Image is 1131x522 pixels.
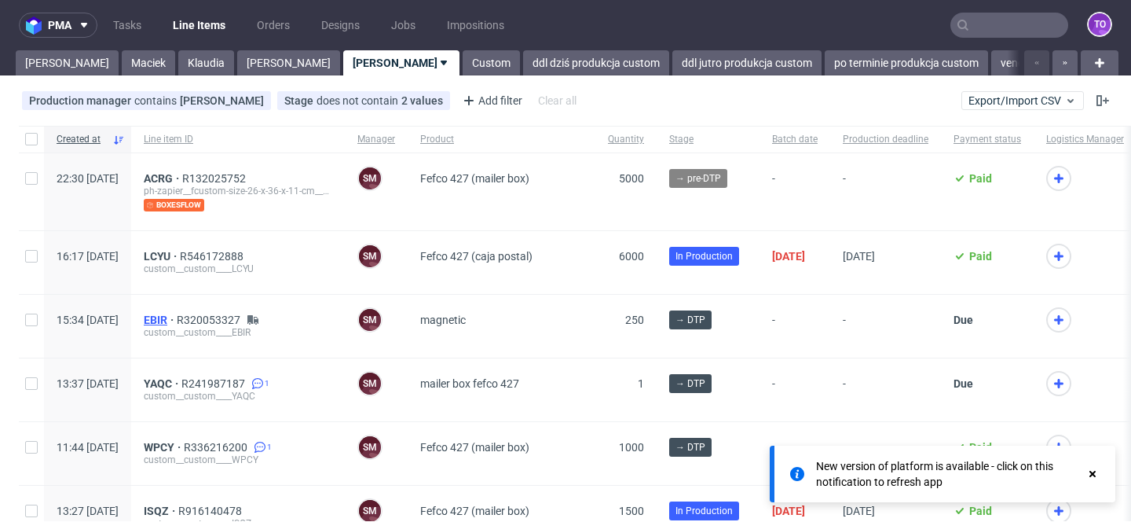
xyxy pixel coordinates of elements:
[772,250,805,263] span: [DATE]
[144,314,177,326] a: EBIR
[359,373,381,395] figcaption: SM
[969,250,992,263] span: Paid
[57,314,119,326] span: 15:34 [DATE]
[675,171,721,186] span: → pre-DTP
[675,313,705,327] span: → DTP
[843,172,928,211] span: -
[420,250,533,263] span: Fefco 427 (caja postal)
[608,133,644,146] span: Quantity
[163,13,235,38] a: Line Items
[672,50,822,75] a: ddl jutro produkcja custom
[144,172,182,185] span: ACRG
[969,441,992,454] span: Paid
[16,50,119,75] a: [PERSON_NAME]
[420,133,583,146] span: Product
[843,505,875,517] span: [DATE]
[57,133,106,146] span: Created at
[29,94,134,107] span: Production manager
[19,13,97,38] button: pma
[669,133,747,146] span: Stage
[359,309,381,331] figcaption: SM
[247,13,299,38] a: Orders
[343,50,459,75] a: [PERSON_NAME]
[144,263,332,275] div: custom__custom____LCYU
[359,436,381,458] figcaption: SM
[178,505,245,517] span: R916140478
[772,441,818,466] span: -
[456,88,525,113] div: Add filter
[772,172,818,211] span: -
[284,94,317,107] span: Stage
[638,377,644,390] span: 1
[619,250,644,263] span: 6000
[535,90,580,112] div: Clear all
[953,377,973,390] span: Due
[968,94,1077,107] span: Export/Import CSV
[134,94,180,107] span: contains
[26,17,48,35] img: logo
[825,50,988,75] a: po terminie produkcja custom
[57,172,119,185] span: 22:30 [DATE]
[953,314,973,326] span: Due
[843,250,875,263] span: [DATE]
[816,458,1085,490] div: New version of platform is available - click on this notification to refresh app
[437,13,514,38] a: Impositions
[675,504,733,518] span: In Production
[359,167,381,189] figcaption: SM
[619,441,644,454] span: 1000
[675,377,705,391] span: → DTP
[144,185,332,197] div: ph-zapier__fcustom-size-26-x-36-x-11-cm__bootsschulex_gmbh__ACRG
[420,505,529,517] span: Fefco 427 (mailer box)
[463,50,520,75] a: Custom
[122,50,175,75] a: Maciek
[961,91,1084,110] button: Export/Import CSV
[317,94,401,107] span: does not contain
[420,441,529,454] span: Fefco 427 (mailer box)
[843,377,928,403] span: -
[251,441,272,454] a: 1
[184,441,251,454] a: R336216200
[144,390,332,403] div: custom__custom____YAQC
[772,133,818,146] span: Batch date
[180,250,247,263] a: R546172888
[359,500,381,522] figcaption: SM
[181,377,248,390] a: R241987187
[619,505,644,517] span: 1500
[144,454,332,466] div: custom__custom____WPCY
[843,314,928,339] span: -
[1046,133,1124,146] span: Logistics Manager
[182,172,249,185] span: R132025752
[144,326,332,339] div: custom__custom____EBIR
[991,50,1083,75] a: vendor ddl dziś
[57,505,119,517] span: 13:27 [DATE]
[177,314,243,326] a: R320053327
[1089,13,1111,35] figcaption: to
[265,377,269,390] span: 1
[772,505,805,517] span: [DATE]
[237,50,340,75] a: [PERSON_NAME]
[953,133,1021,146] span: Payment status
[144,250,180,263] a: LCYU
[267,441,272,454] span: 1
[359,245,381,267] figcaption: SM
[144,377,181,390] a: YAQC
[248,377,269,390] a: 1
[144,199,204,211] span: boxesflow
[144,505,178,517] a: ISQZ
[144,441,184,454] a: WPCY
[104,13,151,38] a: Tasks
[57,441,119,454] span: 11:44 [DATE]
[312,13,369,38] a: Designs
[420,172,529,185] span: Fefco 427 (mailer box)
[144,133,332,146] span: Line item ID
[420,314,466,326] span: magnetic
[843,441,928,466] span: -
[57,377,119,390] span: 13:37 [DATE]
